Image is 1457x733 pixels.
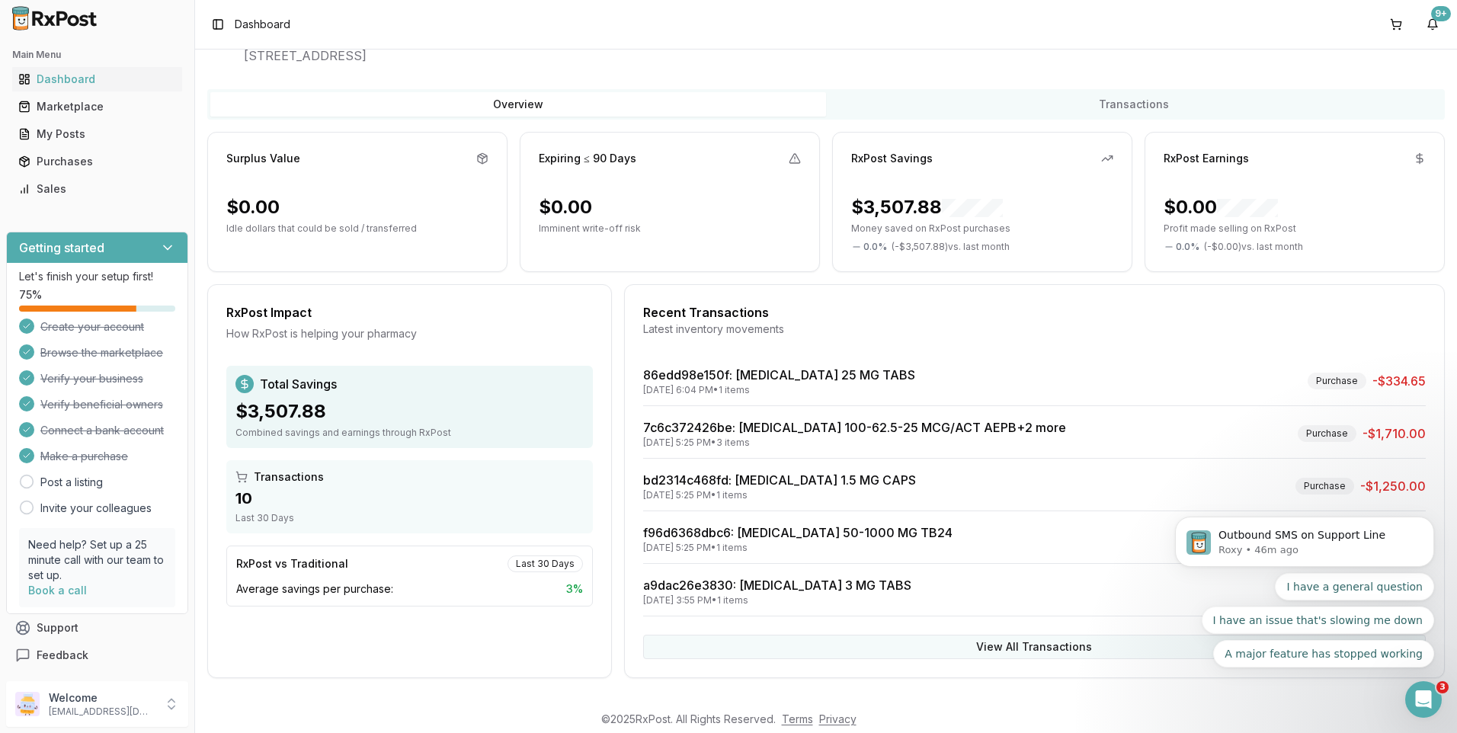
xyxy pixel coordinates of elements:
div: RxPost vs Traditional [236,556,348,571]
div: RxPost Earnings [1164,151,1249,166]
p: [EMAIL_ADDRESS][DOMAIN_NAME] [49,706,155,718]
div: $0.00 [539,195,592,219]
div: [DATE] 5:25 PM • 3 items [643,437,1066,449]
span: -$1,710.00 [1363,424,1426,443]
button: Overview [210,92,826,117]
div: Purchase [1308,373,1366,389]
span: Connect a bank account [40,423,164,438]
a: Purchases [12,148,182,175]
nav: breadcrumb [235,17,290,32]
button: Purchases [6,149,188,174]
div: RxPost Impact [226,303,593,322]
span: Make a purchase [40,449,128,464]
a: bd2314c468fd: [MEDICAL_DATA] 1.5 MG CAPS [643,472,916,488]
p: Profit made selling on RxPost [1164,222,1426,235]
h3: Getting started [19,238,104,257]
div: Last 30 Days [508,555,583,572]
span: 3 [1436,681,1449,693]
span: Verify beneficial owners [40,397,163,412]
a: Dashboard [12,66,182,93]
button: Marketplace [6,94,188,119]
div: Purchases [18,154,176,169]
button: Support [6,614,188,642]
div: Expiring ≤ 90 Days [539,151,636,166]
div: $3,507.88 [235,399,584,424]
div: [DATE] 5:25 PM • 1 items [643,542,953,554]
button: Transactions [826,92,1442,117]
div: Dashboard [18,72,176,87]
div: Purchase [1295,478,1354,495]
div: [DATE] 5:25 PM • 1 items [643,489,916,501]
div: [DATE] 3:55 PM • 1 items [643,594,911,607]
img: User avatar [15,692,40,716]
div: 10 [235,488,584,509]
a: Sales [12,175,182,203]
div: Latest inventory movements [643,322,1426,337]
span: [STREET_ADDRESS] [244,46,1445,65]
div: My Posts [18,126,176,142]
a: My Posts [12,120,182,148]
h2: Main Menu [12,49,182,61]
a: Marketplace [12,93,182,120]
p: Need help? Set up a 25 minute call with our team to set up. [28,537,166,583]
div: Surplus Value [226,151,300,166]
button: Feedback [6,642,188,669]
div: Last 30 Days [235,512,584,524]
p: Imminent write-off risk [539,222,801,235]
a: 7c6c372426be: [MEDICAL_DATA] 100-62.5-25 MCG/ACT AEPB+2 more [643,420,1066,435]
a: Privacy [819,712,857,725]
span: -$334.65 [1372,372,1426,390]
div: $0.00 [226,195,280,219]
span: 3 % [566,581,583,597]
span: Average savings per purchase: [236,581,393,597]
a: a9dac26e3830: [MEDICAL_DATA] 3 MG TABS [643,578,911,593]
div: Sales [18,181,176,197]
span: ( - $3,507.88 ) vs. last month [892,241,1010,253]
div: Marketplace [18,99,176,114]
div: $0.00 [1164,195,1278,219]
a: Post a listing [40,475,103,490]
div: Combined savings and earnings through RxPost [235,427,584,439]
a: Book a call [28,584,87,597]
div: RxPost Savings [851,151,933,166]
span: 0.0 % [863,241,887,253]
img: RxPost Logo [6,6,104,30]
span: 75 % [19,287,42,302]
a: Terms [782,712,813,725]
a: f96d6368dbc6: [MEDICAL_DATA] 50-1000 MG TB24 [643,525,953,540]
span: 0.0 % [1176,241,1199,253]
div: $3,507.88 [851,195,1003,219]
button: Dashboard [6,67,188,91]
button: View All Transactions [643,635,1426,659]
span: Dashboard [235,17,290,32]
button: Sales [6,177,188,201]
p: Idle dollars that could be sold / transferred [226,222,488,235]
span: Feedback [37,648,88,663]
span: Create your account [40,319,144,334]
div: 9+ [1431,6,1451,21]
div: Recent Transactions [643,303,1426,322]
span: Total Savings [260,375,337,393]
span: ( - $0.00 ) vs. last month [1204,241,1303,253]
p: Money saved on RxPost purchases [851,222,1113,235]
a: 86edd98e150f: [MEDICAL_DATA] 25 MG TABS [643,367,915,383]
div: How RxPost is helping your pharmacy [226,326,593,341]
span: Transactions [254,469,324,485]
span: Verify your business [40,371,143,386]
button: My Posts [6,122,188,146]
span: -$1,250.00 [1360,477,1426,495]
span: Browse the marketplace [40,345,163,360]
p: Let's finish your setup first! [19,269,175,284]
div: [DATE] 6:04 PM • 1 items [643,384,915,396]
div: Purchase [1298,425,1356,442]
button: 9+ [1420,12,1445,37]
a: Invite your colleagues [40,501,152,516]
